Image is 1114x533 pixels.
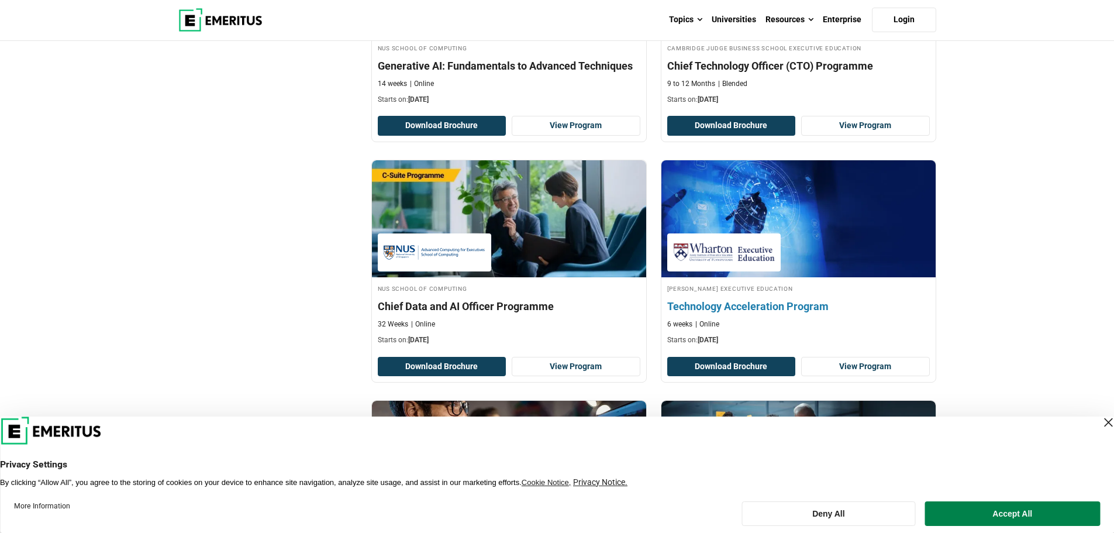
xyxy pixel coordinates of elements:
[378,319,408,329] p: 32 Weeks
[667,283,930,293] h4: [PERSON_NAME] Executive Education
[667,335,930,345] p: Starts on:
[378,357,506,377] button: Download Brochure
[667,319,692,329] p: 6 weeks
[801,357,930,377] a: View Program
[411,319,435,329] p: Online
[667,43,930,53] h4: Cambridge Judge Business School Executive Education
[372,401,646,518] img: Professional Certificate in Cybersecurity | Online Cybersecurity Course
[408,95,429,104] span: [DATE]
[667,357,796,377] button: Download Brochure
[661,401,936,518] img: Berkeley Technology Leadership Program | Online Leadership Course
[667,116,796,136] button: Download Brochure
[512,357,640,377] a: View Program
[647,154,949,283] img: Technology Acceleration Program | Online Technology Course
[378,43,640,53] h4: NUS School of Computing
[667,59,930,73] h4: Chief Technology Officer (CTO) Programme
[378,95,640,105] p: Starts on:
[667,95,930,105] p: Starts on:
[673,239,775,266] img: Wharton Executive Education
[512,116,640,136] a: View Program
[718,79,747,89] p: Blended
[378,283,640,293] h4: NUS School of Computing
[410,79,434,89] p: Online
[378,79,407,89] p: 14 weeks
[698,336,718,344] span: [DATE]
[378,116,506,136] button: Download Brochure
[408,336,429,344] span: [DATE]
[872,8,936,32] a: Login
[384,239,485,266] img: NUS School of Computing
[698,95,718,104] span: [DATE]
[801,116,930,136] a: View Program
[372,160,646,351] a: Leadership Course by NUS School of Computing - September 30, 2025 NUS School of Computing NUS Sch...
[378,299,640,314] h4: Chief Data and AI Officer Programme
[667,79,715,89] p: 9 to 12 Months
[372,160,646,277] img: Chief Data and AI Officer Programme | Online Leadership Course
[378,335,640,345] p: Starts on:
[661,160,936,351] a: Technology Course by Wharton Executive Education - October 2, 2025 Wharton Executive Education [P...
[695,319,719,329] p: Online
[667,299,930,314] h4: Technology Acceleration Program
[378,59,640,73] h4: Generative AI: Fundamentals to Advanced Techniques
